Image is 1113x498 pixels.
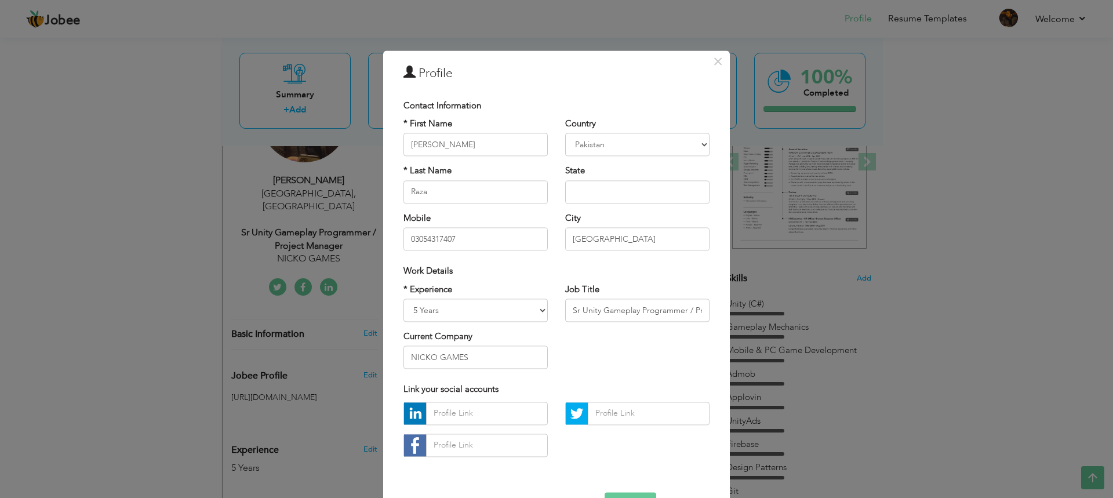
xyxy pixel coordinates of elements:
[565,118,596,130] label: Country
[588,402,710,425] input: Profile Link
[708,52,727,71] button: Close
[404,402,426,424] img: linkedin
[403,118,452,130] label: * First Name
[565,165,585,177] label: State
[403,384,499,395] span: Link your social accounts
[403,266,453,277] span: Work Details
[565,212,581,224] label: City
[403,165,452,177] label: * Last Name
[404,434,426,456] img: facebook
[403,65,710,82] h3: Profile
[403,212,431,224] label: Mobile
[426,434,548,457] input: Profile Link
[403,283,452,296] label: * Experience
[426,402,548,425] input: Profile Link
[713,51,723,72] span: ×
[403,330,472,343] label: Current Company
[566,402,588,424] img: Twitter
[403,100,481,111] span: Contact Information
[565,283,599,296] label: Job Title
